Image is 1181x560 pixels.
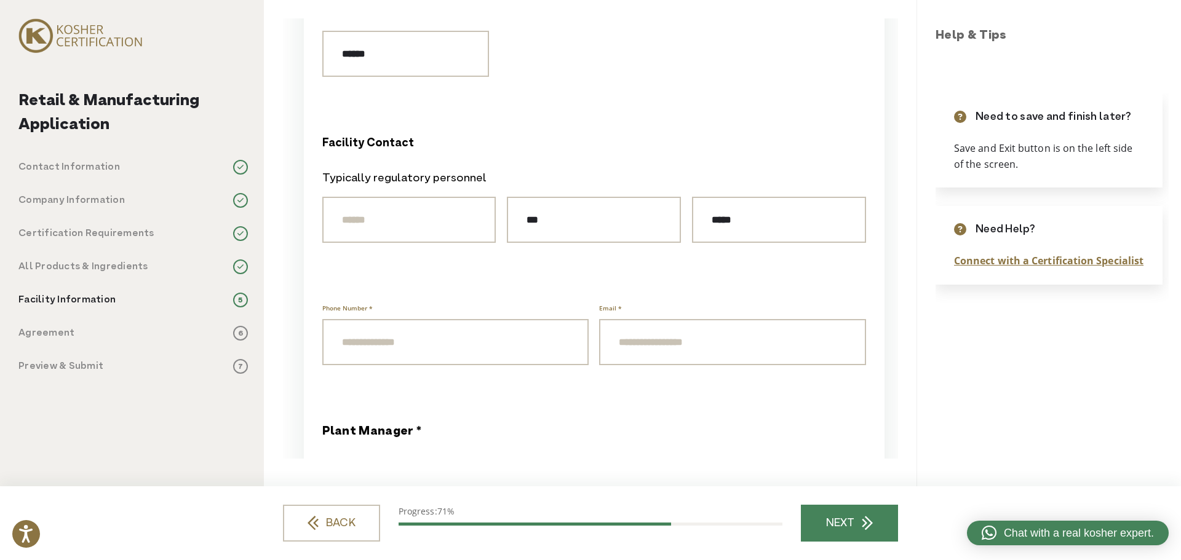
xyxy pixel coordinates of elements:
[954,141,1144,172] p: Save and Exit button is on the left side of the screen.
[322,304,372,313] label: Phone Number *
[322,423,422,441] label: Plant Manager *
[954,254,1143,267] a: Connect with a Certification Specialist
[967,521,1169,545] a: Chat with a real kosher expert.
[936,27,1169,45] h3: Help & Tips
[976,221,1035,238] p: Need Help?
[283,505,380,542] a: BACK
[18,226,154,241] p: Certification Requirements
[233,293,248,307] span: 5
[233,359,248,374] span: 7
[233,326,248,341] span: 6
[322,170,866,187] p: Typically regulatory personnel
[18,293,116,307] p: Facility Information
[18,326,74,341] p: Agreement
[18,193,125,208] p: Company Information
[801,505,898,542] a: NEXT
[18,89,248,137] h2: Retail & Manufacturing Application
[976,109,1132,125] p: Need to save and finish later?
[1004,525,1154,542] span: Chat with a real kosher expert.
[599,304,621,313] label: Email *
[322,135,414,152] strong: Facility Contact
[18,259,148,274] p: All Products & Ingredients
[18,160,120,175] p: Contact Information
[399,505,782,518] p: Progress:
[18,359,103,374] p: Preview & Submit
[437,505,455,517] span: 71%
